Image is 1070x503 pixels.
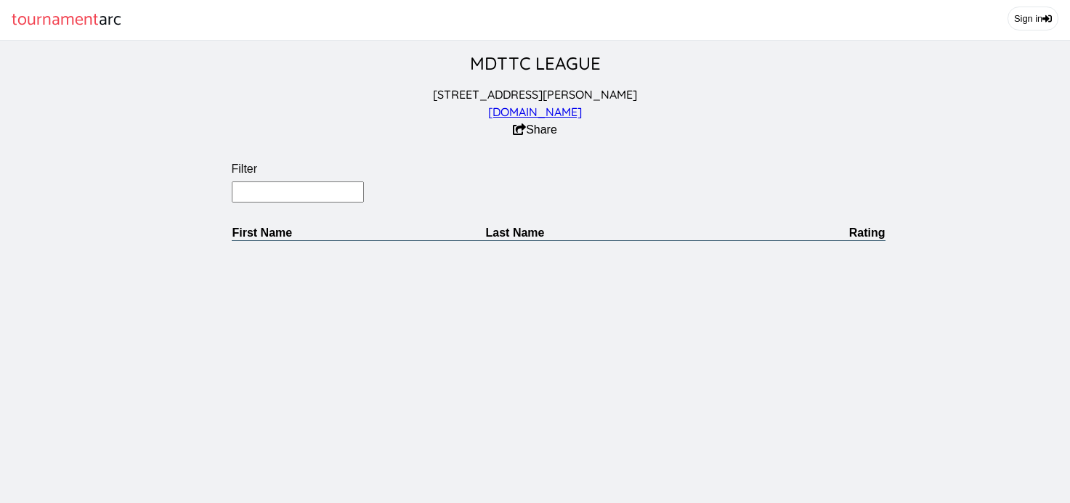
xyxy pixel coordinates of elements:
th: Last Name [485,226,734,241]
a: Sign in [1008,7,1058,30]
label: Filter [232,163,885,176]
span: arc [99,6,121,34]
th: Rating [733,226,885,241]
span: tournament [12,6,99,34]
button: Share [513,123,557,136]
a: MDTTC LEAGUE [470,52,601,74]
th: First Name [232,226,485,241]
a: [DOMAIN_NAME] [488,105,582,119]
a: tournamentarc [12,6,121,34]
